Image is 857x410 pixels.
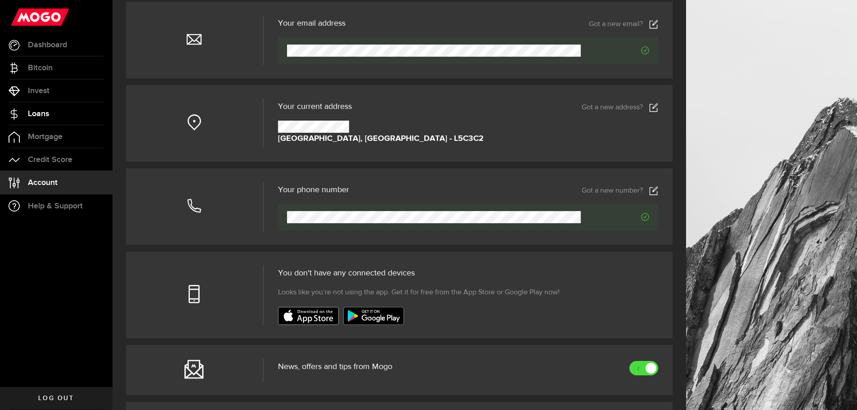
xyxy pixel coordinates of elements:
[278,307,339,325] img: badge-app-store.svg
[278,287,560,298] span: Looks like you’re not using the app. Get it for free from the App Store or Google Play now!
[28,156,72,164] span: Credit Score
[278,133,484,145] strong: [GEOGRAPHIC_DATA], [GEOGRAPHIC_DATA] - L5C3C2
[38,395,74,401] span: Log out
[278,186,349,194] h3: Your phone number
[589,20,658,29] a: Got a new email?
[581,213,649,221] span: Verified
[28,41,67,49] span: Dashboard
[28,179,58,187] span: Account
[28,64,53,72] span: Bitcoin
[278,269,415,277] span: You don't have any connected devices
[28,202,83,210] span: Help & Support
[581,46,649,54] span: Verified
[28,110,49,118] span: Loans
[343,307,404,325] img: badge-google-play.svg
[278,103,352,111] span: Your current address
[28,133,63,141] span: Mortgage
[582,186,658,195] a: Got a new number?
[28,87,49,95] span: Invest
[582,103,658,112] a: Got a new address?
[278,363,392,371] span: News, offers and tips from Mogo
[278,19,345,27] h3: Your email address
